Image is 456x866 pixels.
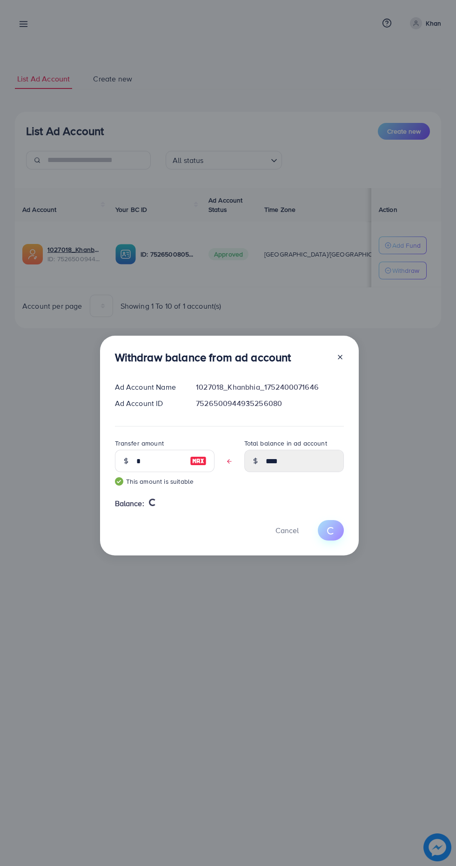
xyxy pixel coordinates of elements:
[188,398,351,409] div: 7526500944935256080
[115,498,144,509] span: Balance:
[115,477,215,486] small: This amount is suitable
[275,525,299,535] span: Cancel
[244,439,327,448] label: Total balance in ad account
[264,520,310,540] button: Cancel
[115,439,164,448] label: Transfer amount
[115,351,291,364] h3: Withdraw balance from ad account
[188,382,351,392] div: 1027018_Khanbhia_1752400071646
[107,398,189,409] div: Ad Account ID
[190,455,207,467] img: image
[115,477,123,486] img: guide
[107,382,189,392] div: Ad Account Name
